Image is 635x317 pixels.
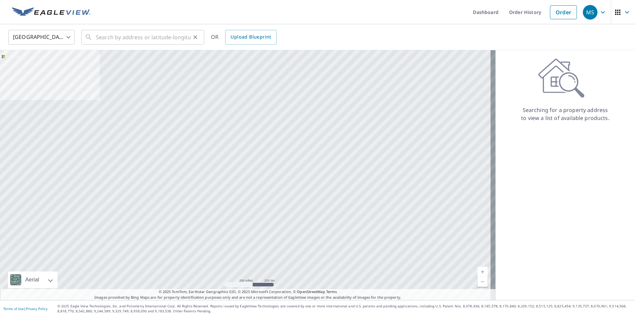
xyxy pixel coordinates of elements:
[230,33,271,41] span: Upload Blueprint
[8,271,57,288] div: Aerial
[23,271,41,288] div: Aerial
[521,106,610,122] p: Searching for a property address to view a list of available products.
[478,277,488,287] a: Current Level 5, Zoom Out
[211,30,277,45] div: OR
[26,306,47,311] a: Privacy Policy
[8,28,75,47] div: [GEOGRAPHIC_DATA]
[478,267,488,277] a: Current Level 5, Zoom In
[96,28,191,47] input: Search by address or latitude-longitude
[12,7,90,17] img: EV Logo
[550,5,577,19] a: Order
[191,33,200,42] button: Clear
[297,289,325,294] a: OpenStreetMap
[583,5,597,20] div: MS
[57,304,632,314] p: © 2025 Eagle View Technologies, Inc. and Pictometry International Corp. All Rights Reserved. Repo...
[3,306,24,311] a: Terms of Use
[225,30,276,45] a: Upload Blueprint
[3,307,47,311] p: |
[326,289,337,294] a: Terms
[159,289,337,295] span: © 2025 TomTom, Earthstar Geographics SIO, © 2025 Microsoft Corporation, ©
